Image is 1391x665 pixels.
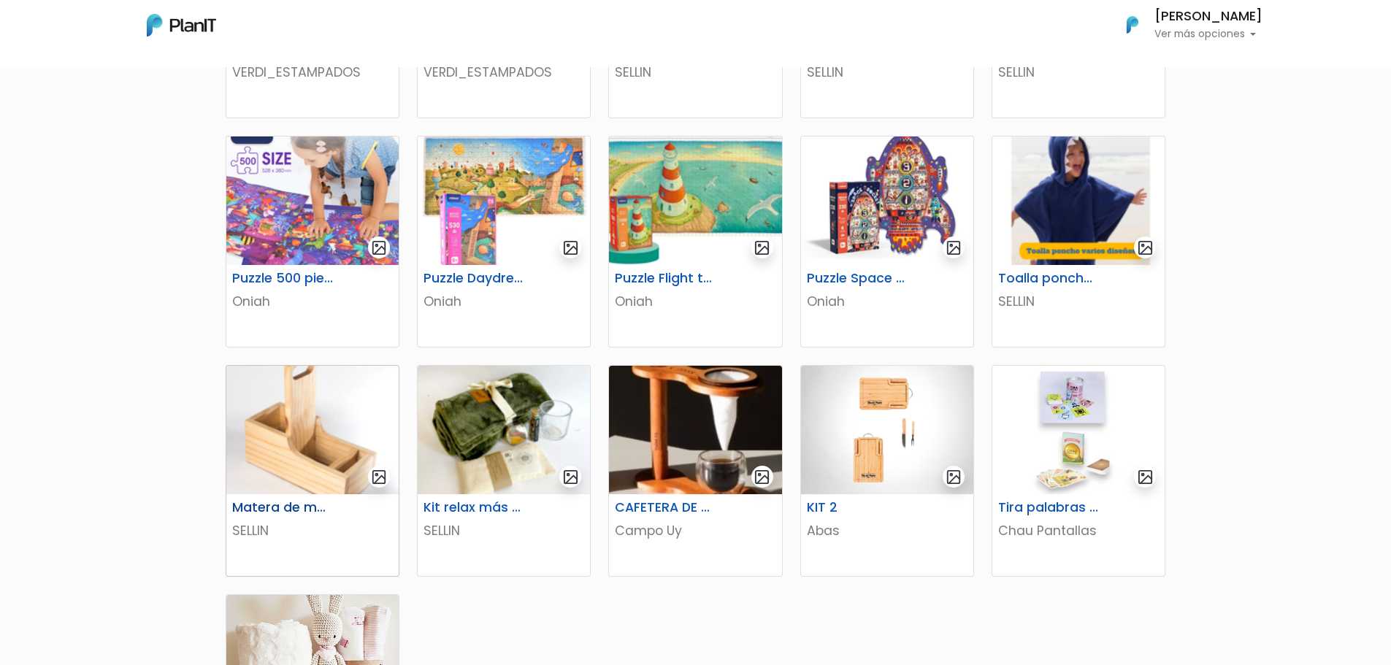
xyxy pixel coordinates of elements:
[226,365,399,577] a: gallery-light Matera de madera con Porta Celular SELLIN
[615,63,775,82] p: SELLIN
[75,14,210,42] div: ¿Necesitás ayuda?
[606,500,725,515] h6: CAFETERA DE GOTEO
[415,500,534,515] h6: Kit relax más té
[562,239,579,256] img: gallery-light
[989,271,1108,286] h6: Toalla poncho varios diseños
[223,271,342,286] h6: Puzzle 500 piezas
[1137,469,1154,485] img: gallery-light
[371,469,388,485] img: gallery-light
[615,521,775,540] p: Campo Uy
[1137,239,1154,256] img: gallery-light
[417,136,591,347] a: gallery-light Puzzle Daydreamer Oniah
[798,271,917,286] h6: Puzzle Space Rocket
[754,239,770,256] img: gallery-light
[998,521,1159,540] p: Chau Pantallas
[615,292,775,311] p: Oniah
[147,14,216,36] img: PlanIt Logo
[800,136,974,347] a: gallery-light Puzzle Space Rocket Oniah
[226,137,399,265] img: thumb_image__53_.png
[807,292,967,311] p: Oniah
[223,500,342,515] h6: Matera de madera con Porta Celular
[754,469,770,485] img: gallery-light
[232,292,393,311] p: Oniah
[232,63,393,82] p: VERDI_ESTAMPADOS
[609,137,781,265] img: thumb_image__59_.png
[226,136,399,347] a: gallery-light Puzzle 500 piezas Oniah
[946,239,962,256] img: gallery-light
[371,239,388,256] img: gallery-light
[992,136,1165,347] a: gallery-light Toalla poncho varios diseños SELLIN
[608,136,782,347] a: gallery-light Puzzle Flight to the horizon Oniah
[609,366,781,494] img: thumb_46808385-B327-4404-90A4-523DC24B1526_4_5005_c.jpeg
[424,292,584,311] p: Oniah
[1108,6,1262,44] button: PlanIt Logo [PERSON_NAME] Ver más opciones
[417,365,591,577] a: gallery-light Kit relax más té SELLIN
[232,521,393,540] p: SELLIN
[807,521,967,540] p: Abas
[800,365,974,577] a: gallery-light KIT 2 Abas
[801,137,973,265] img: thumb_image__64_.png
[998,63,1159,82] p: SELLIN
[562,469,579,485] img: gallery-light
[1154,10,1262,23] h6: [PERSON_NAME]
[1154,29,1262,39] p: Ver más opciones
[424,63,584,82] p: VERDI_ESTAMPADOS
[801,366,973,494] img: thumb_WhatsApp_Image_2023-06-30_at_16.24.56-PhotoRoom.png
[1116,9,1149,41] img: PlanIt Logo
[606,271,725,286] h6: Puzzle Flight to the horizon
[798,500,917,515] h6: KIT 2
[226,366,399,494] img: thumb_688cd36894cd4_captura-de-pantalla-2025-08-01-114651.png
[992,137,1165,265] img: thumb_Captura_de_pantalla_2025-08-04_104830.png
[998,292,1159,311] p: SELLIN
[946,469,962,485] img: gallery-light
[418,366,590,494] img: thumb_68921f9ede5ef_captura-de-pantalla-2025-08-05-121323.png
[424,521,584,540] p: SELLIN
[608,365,782,577] a: gallery-light CAFETERA DE GOTEO Campo Uy
[418,137,590,265] img: thumb_image__55_.png
[807,63,967,82] p: SELLIN
[992,366,1165,494] img: thumb_image__copia___copia___copia_-Photoroom__6_.jpg
[992,365,1165,577] a: gallery-light Tira palabras + Cartas españolas Chau Pantallas
[989,500,1108,515] h6: Tira palabras + Cartas españolas
[415,271,534,286] h6: Puzzle Daydreamer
